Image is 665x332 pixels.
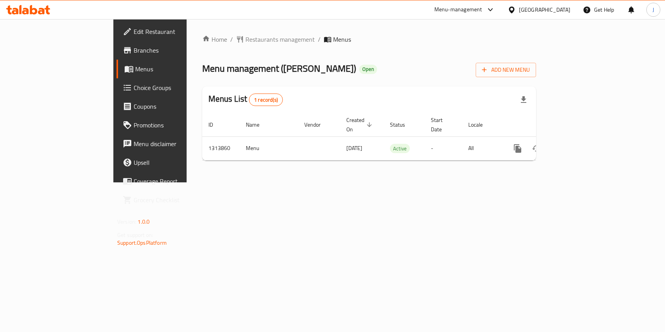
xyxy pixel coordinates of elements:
[246,120,270,129] span: Name
[359,66,377,72] span: Open
[482,65,530,75] span: Add New Menu
[134,120,218,130] span: Promotions
[134,102,218,111] span: Coupons
[135,64,218,74] span: Menus
[116,60,224,78] a: Menus
[346,143,362,153] span: [DATE]
[476,63,536,77] button: Add New Menu
[240,136,298,160] td: Menu
[116,41,224,60] a: Branches
[245,35,315,44] span: Restaurants management
[134,195,218,205] span: Grocery Checklist
[468,120,493,129] span: Locale
[117,230,153,240] span: Get support on:
[431,115,453,134] span: Start Date
[508,139,527,158] button: more
[117,217,136,227] span: Version:
[116,97,224,116] a: Coupons
[116,78,224,97] a: Choice Groups
[116,172,224,191] a: Coverage Report
[462,136,502,160] td: All
[390,120,415,129] span: Status
[527,139,546,158] button: Change Status
[519,5,570,14] div: [GEOGRAPHIC_DATA]
[230,35,233,44] li: /
[318,35,321,44] li: /
[425,136,462,160] td: -
[202,60,356,77] span: Menu management ( [PERSON_NAME] )
[202,113,589,161] table: enhanced table
[502,113,589,137] th: Actions
[359,65,377,74] div: Open
[116,153,224,172] a: Upsell
[116,134,224,153] a: Menu disclaimer
[134,27,218,36] span: Edit Restaurant
[134,158,218,167] span: Upsell
[202,35,536,44] nav: breadcrumb
[346,115,374,134] span: Created On
[653,5,654,14] span: J
[249,94,283,106] div: Total records count
[434,5,482,14] div: Menu-management
[333,35,351,44] span: Menus
[138,217,150,227] span: 1.0.0
[134,139,218,148] span: Menu disclaimer
[390,144,410,153] span: Active
[116,191,224,209] a: Grocery Checklist
[134,46,218,55] span: Branches
[116,116,224,134] a: Promotions
[134,177,218,186] span: Coverage Report
[208,120,223,129] span: ID
[134,83,218,92] span: Choice Groups
[304,120,331,129] span: Vendor
[116,22,224,41] a: Edit Restaurant
[236,35,315,44] a: Restaurants management
[117,238,167,248] a: Support.OpsPlatform
[208,93,283,106] h2: Menus List
[249,96,282,104] span: 1 record(s)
